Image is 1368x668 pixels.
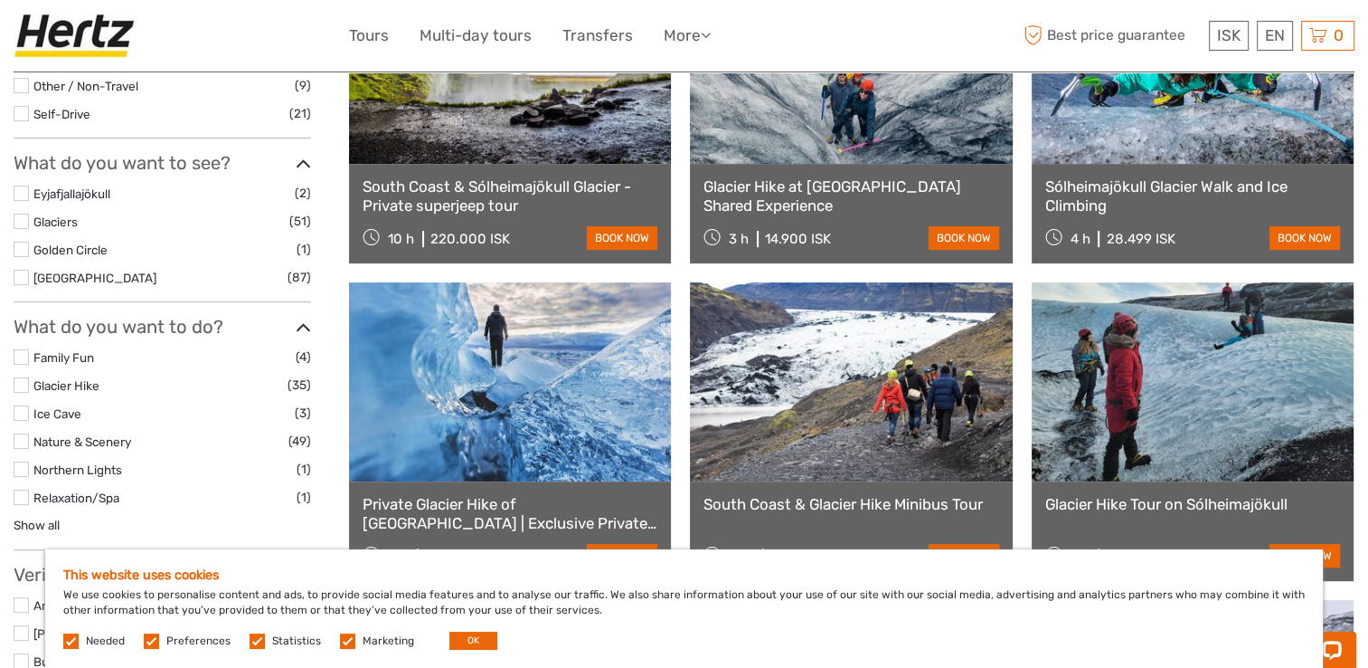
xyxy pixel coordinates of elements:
[587,226,657,250] a: book now
[33,378,99,393] a: Glacier Hike
[33,463,122,477] a: Northern Lights
[297,239,311,260] span: (1)
[349,23,389,49] a: Tours
[363,495,657,532] a: Private Glacier Hike of [GEOGRAPHIC_DATA] | Exclusive Private Tour
[288,267,311,288] span: (87)
[297,487,311,508] span: (1)
[1106,549,1173,565] div: 13.850 ISK
[770,549,832,565] div: 22.711 ISK
[33,243,108,257] a: Golden Circle
[295,75,311,96] span: (9)
[14,152,311,174] h3: What do you want to see?
[33,186,110,201] a: Eyjafjallajökull
[729,549,754,565] span: 12 h
[33,406,81,421] a: Ice Cave
[33,626,130,641] a: [PERSON_NAME]
[1070,231,1090,247] span: 4 h
[288,375,311,396] span: (35)
[1269,226,1340,250] a: book now
[1269,544,1340,568] a: book now
[449,632,497,650] button: OK
[425,549,505,565] div: 240.000 ISK
[363,177,657,215] a: South Coast & Sólheimajökull Glacier - Private superjeep tour
[1106,231,1175,247] div: 28.499 ISK
[1045,177,1340,215] a: Sólheimajökull Glacier Walk and Ice Climbing
[33,598,135,613] a: Arctic Adventures
[430,231,510,247] div: 220.000 ISK
[296,347,311,367] span: (4)
[1045,495,1340,513] a: Glacier Hike Tour on Sólheimajökull
[33,271,156,285] a: [GEOGRAPHIC_DATA]
[86,634,125,649] label: Needed
[363,634,414,649] label: Marketing
[1019,21,1204,51] span: Best price guarantee
[63,568,1305,583] h5: This website uses cookies
[929,226,999,250] a: book now
[420,23,532,49] a: Multi-day tours
[288,431,311,452] span: (49)
[703,177,998,215] a: Glacier Hike at [GEOGRAPHIC_DATA] Shared Experience
[289,103,311,124] span: (21)
[272,634,321,649] label: Statistics
[295,403,311,424] span: (3)
[14,564,311,586] h3: Verified Operators
[388,231,414,247] span: 10 h
[1257,21,1293,51] div: EN
[295,183,311,204] span: (2)
[297,459,311,480] span: (1)
[208,28,230,50] button: Open LiveChat chat widget
[33,350,94,365] a: Family Fun
[33,107,90,121] a: Self-Drive
[45,549,1323,668] div: We use cookies to personalise content and ads, to provide social media features and to analyse ou...
[562,23,633,49] a: Transfers
[729,231,749,247] span: 3 h
[33,215,78,229] a: Glaciers
[703,495,998,513] a: South Coast & Glacier Hike Minibus Tour
[765,231,831,247] div: 14.900 ISK
[929,544,999,568] a: book now
[664,23,711,49] a: More
[1331,26,1346,44] span: 0
[388,549,409,565] span: 8 h
[1217,26,1241,44] span: ISK
[33,434,131,449] a: Nature & Scenery
[33,491,119,505] a: Relaxation/Spa
[14,14,142,58] img: Hertz
[14,316,311,338] h3: What do you want to do?
[166,634,231,649] label: Preferences
[33,79,138,93] a: Other / Non-Travel
[14,518,60,532] a: Show all
[25,32,204,46] p: Chat now
[587,544,657,568] a: book now
[289,211,311,232] span: (51)
[1070,549,1090,565] span: 3 h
